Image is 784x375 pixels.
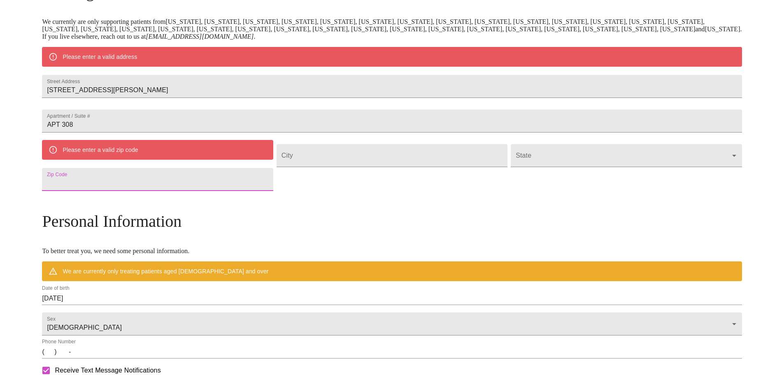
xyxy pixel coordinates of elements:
p: We currently are only supporting patients from [US_STATE], [US_STATE], [US_STATE], [US_STATE], [U... [42,18,742,40]
h3: Personal Information [42,212,742,231]
div: [DEMOGRAPHIC_DATA] [42,312,742,335]
label: Date of birth [42,286,70,291]
label: Phone Number [42,340,76,345]
em: [EMAIL_ADDRESS][DOMAIN_NAME] [146,33,254,40]
div: Please enter a valid address [63,49,137,64]
div: We are currently only treating patients aged [DEMOGRAPHIC_DATA] and over [63,264,268,279]
div: ​ [511,144,742,167]
div: Please enter a valid zip code [63,142,138,157]
p: To better treat you, we need some personal information. [42,247,742,255]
